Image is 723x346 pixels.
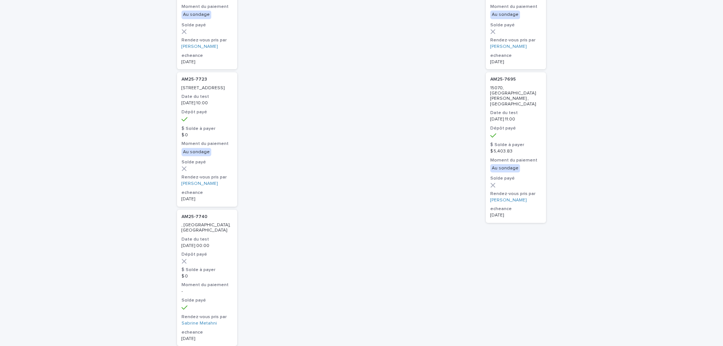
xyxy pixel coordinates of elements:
[490,149,541,154] p: $ 5,403.83
[490,11,520,19] div: Au sondage
[490,157,541,163] h3: Moment du paiement
[490,53,541,59] h3: echeance
[182,133,233,138] p: $ 0
[490,85,541,107] p: 15070, [GEOGRAPHIC_DATA][PERSON_NAME] , [GEOGRAPHIC_DATA]
[182,267,233,273] h3: $ Solde à payer
[182,22,233,28] h3: Solde payé
[490,206,541,212] h3: echeance
[182,314,233,320] h3: Rendez-vous pris par
[182,94,233,100] h3: Date du test
[490,164,520,172] div: Au sondage
[182,126,233,132] h3: $ Solde à payer
[490,142,541,148] h3: $ Solde à payer
[182,243,233,248] p: [DATE] 00:00
[182,214,233,219] p: AM25-7740
[182,297,233,303] h3: Solde payé
[490,44,526,49] a: [PERSON_NAME]
[490,59,541,65] p: [DATE]
[182,85,233,91] p: [STREET_ADDRESS]
[182,37,233,43] h3: Rendez-vous pris par
[182,159,233,165] h3: Solde payé
[182,4,233,10] h3: Moment du paiement
[182,101,233,106] p: [DATE] 10:00
[182,282,233,288] h3: Moment du paiement
[490,37,541,43] h3: Rendez-vous pris par
[486,72,546,223] a: AM25-7695 15070, [GEOGRAPHIC_DATA][PERSON_NAME] , [GEOGRAPHIC_DATA]Date du test[DATE] 11:00Dépôt ...
[182,174,233,180] h3: Rendez-vous pris par
[182,321,217,326] a: Sabrine Metahni
[490,22,541,28] h3: Solde payé
[182,329,233,335] h3: echeance
[182,190,233,196] h3: echeance
[182,141,233,147] h3: Moment du paiement
[490,213,541,218] p: [DATE]
[490,110,541,116] h3: Date du test
[490,117,541,122] p: [DATE] 11:00
[182,223,233,233] p: , [GEOGRAPHIC_DATA], [GEOGRAPHIC_DATA]
[177,72,237,206] a: AM25-7723 [STREET_ADDRESS]Date du test[DATE] 10:00Dépôt payé$ Solde à payer$ 0Moment du paiementA...
[490,77,541,82] p: AM25-7695
[182,289,233,294] p: -
[182,77,233,82] p: AM25-7723
[490,125,541,131] h3: Dépôt payé
[490,198,526,203] a: [PERSON_NAME]
[182,336,233,341] p: [DATE]
[182,181,218,186] a: [PERSON_NAME]
[182,274,233,279] p: $ 0
[182,197,233,202] p: [DATE]
[182,251,233,258] h3: Dépôt payé
[182,53,233,59] h3: echeance
[490,191,541,197] h3: Rendez-vous pris par
[182,44,218,49] a: [PERSON_NAME]
[490,175,541,181] h3: Solde payé
[182,148,211,156] div: Au sondage
[182,11,211,19] div: Au sondage
[182,109,233,115] h3: Dépôt payé
[182,59,233,65] p: [DATE]
[182,236,233,242] h3: Date du test
[490,4,541,10] h3: Moment du paiement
